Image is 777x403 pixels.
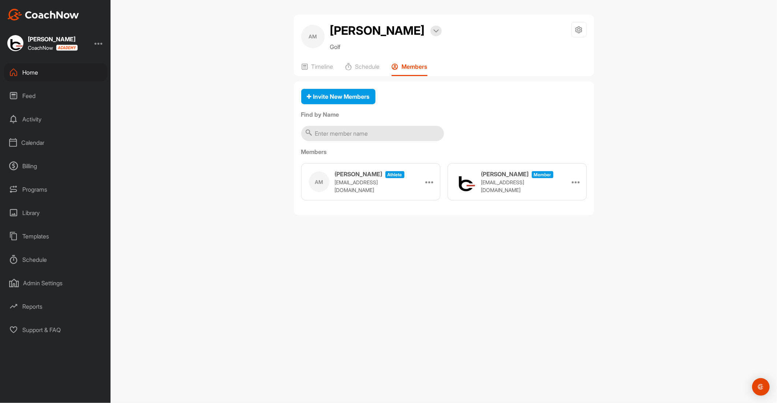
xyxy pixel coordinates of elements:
[301,25,325,48] div: AM
[4,297,107,316] div: Reports
[4,87,107,105] div: Feed
[335,178,408,194] p: [EMAIL_ADDRESS][DOMAIN_NAME]
[4,133,107,152] div: Calendar
[4,180,107,199] div: Programs
[301,89,376,105] button: Invite New Members
[4,274,107,292] div: Admin Settings
[301,110,587,119] label: Find by Name
[330,22,425,39] h2: [PERSON_NAME]
[7,9,79,20] img: CoachNow
[433,29,439,33] img: arrow-down
[28,36,78,42] div: [PERSON_NAME]
[481,178,554,194] p: [EMAIL_ADDRESS][DOMAIN_NAME]
[307,93,370,100] span: Invite New Members
[455,172,476,192] img: user
[4,63,107,82] div: Home
[309,172,329,192] div: AM
[355,63,380,70] p: Schedule
[301,126,444,141] input: Enter member name
[330,42,442,51] p: Golf
[4,251,107,269] div: Schedule
[4,204,107,222] div: Library
[4,227,107,245] div: Templates
[301,147,587,156] label: Members
[752,378,770,396] div: Open Intercom Messenger
[311,63,333,70] p: Timeline
[481,170,529,178] h3: [PERSON_NAME]
[56,45,78,51] img: CoachNow acadmey
[4,321,107,339] div: Support & FAQ
[28,45,78,51] div: CoachNow
[4,110,107,128] div: Activity
[4,157,107,175] div: Billing
[335,170,382,178] h3: [PERSON_NAME]
[532,171,553,178] span: Member
[402,63,427,70] p: Members
[7,35,23,51] img: square_20e67e3a89917ada2b2221f5d8d3932e.jpg
[385,171,404,178] span: athlete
